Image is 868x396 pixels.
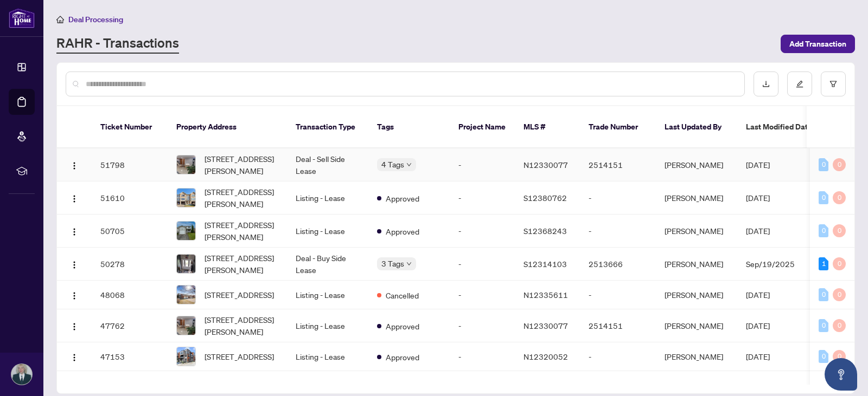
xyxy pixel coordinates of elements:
[833,191,846,204] div: 0
[819,288,828,301] div: 0
[746,160,770,170] span: [DATE]
[515,106,580,148] th: MLS #
[92,215,168,248] td: 50705
[177,347,195,366] img: thumbnail-img
[70,228,79,236] img: Logo
[56,16,64,23] span: home
[819,224,828,237] div: 0
[450,148,515,181] td: -
[406,162,412,167] span: down
[92,148,168,181] td: 51798
[789,35,846,53] span: Add Transaction
[825,358,857,391] button: Open asap
[656,248,737,281] td: [PERSON_NAME]
[450,309,515,342] td: -
[580,148,656,181] td: 2514151
[177,189,195,207] img: thumbnail-img
[656,215,737,248] td: [PERSON_NAME]
[92,281,168,309] td: 48068
[524,352,568,361] span: N12320052
[796,80,803,88] span: edit
[70,353,79,362] img: Logo
[205,153,278,177] span: [STREET_ADDRESS][PERSON_NAME]
[381,257,404,270] span: 3 Tags
[746,321,770,330] span: [DATE]
[829,80,837,88] span: filter
[205,289,274,301] span: [STREET_ADDRESS]
[746,193,770,203] span: [DATE]
[287,148,368,181] td: Deal - Sell Side Lease
[746,226,770,236] span: [DATE]
[205,219,278,243] span: [STREET_ADDRESS][PERSON_NAME]
[386,192,419,204] span: Approved
[754,72,778,96] button: download
[580,342,656,371] td: -
[656,106,737,148] th: Last Updated By
[450,215,515,248] td: -
[737,106,835,148] th: Last Modified Date
[450,281,515,309] td: -
[66,286,83,303] button: Logo
[656,281,737,309] td: [PERSON_NAME]
[386,320,419,332] span: Approved
[580,181,656,215] td: -
[66,317,83,334] button: Logo
[450,342,515,371] td: -
[287,281,368,309] td: Listing - Lease
[450,106,515,148] th: Project Name
[656,309,737,342] td: [PERSON_NAME]
[66,348,83,365] button: Logo
[92,309,168,342] td: 47762
[656,181,737,215] td: [PERSON_NAME]
[833,350,846,363] div: 0
[386,225,419,237] span: Approved
[524,290,568,300] span: N12335611
[524,160,568,170] span: N12330077
[205,314,278,337] span: [STREET_ADDRESS][PERSON_NAME]
[92,248,168,281] td: 50278
[205,350,274,362] span: [STREET_ADDRESS]
[66,255,83,272] button: Logo
[787,72,812,96] button: edit
[177,222,195,240] img: thumbnail-img
[819,158,828,171] div: 0
[9,8,35,28] img: logo
[66,156,83,173] button: Logo
[70,291,79,300] img: Logo
[580,309,656,342] td: 2514151
[92,181,168,215] td: 51610
[177,155,195,174] img: thumbnail-img
[746,290,770,300] span: [DATE]
[833,288,846,301] div: 0
[287,309,368,342] td: Listing - Lease
[386,351,419,363] span: Approved
[524,226,567,236] span: S12368243
[381,158,404,171] span: 4 Tags
[833,158,846,171] div: 0
[819,257,828,270] div: 1
[781,35,855,53] button: Add Transaction
[177,255,195,273] img: thumbnail-img
[762,80,770,88] span: download
[168,106,287,148] th: Property Address
[205,186,278,210] span: [STREET_ADDRESS][PERSON_NAME]
[406,261,412,267] span: down
[205,252,278,276] span: [STREET_ADDRESS][PERSON_NAME]
[819,191,828,204] div: 0
[524,259,567,269] span: S12314103
[66,189,83,206] button: Logo
[450,181,515,215] td: -
[819,350,828,363] div: 0
[833,224,846,237] div: 0
[746,121,812,133] span: Last Modified Date
[70,261,79,269] img: Logo
[287,106,368,148] th: Transaction Type
[524,321,568,330] span: N12330077
[524,193,567,203] span: S12380762
[92,342,168,371] td: 47153
[580,106,656,148] th: Trade Number
[580,215,656,248] td: -
[746,352,770,361] span: [DATE]
[66,222,83,239] button: Logo
[287,181,368,215] td: Listing - Lease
